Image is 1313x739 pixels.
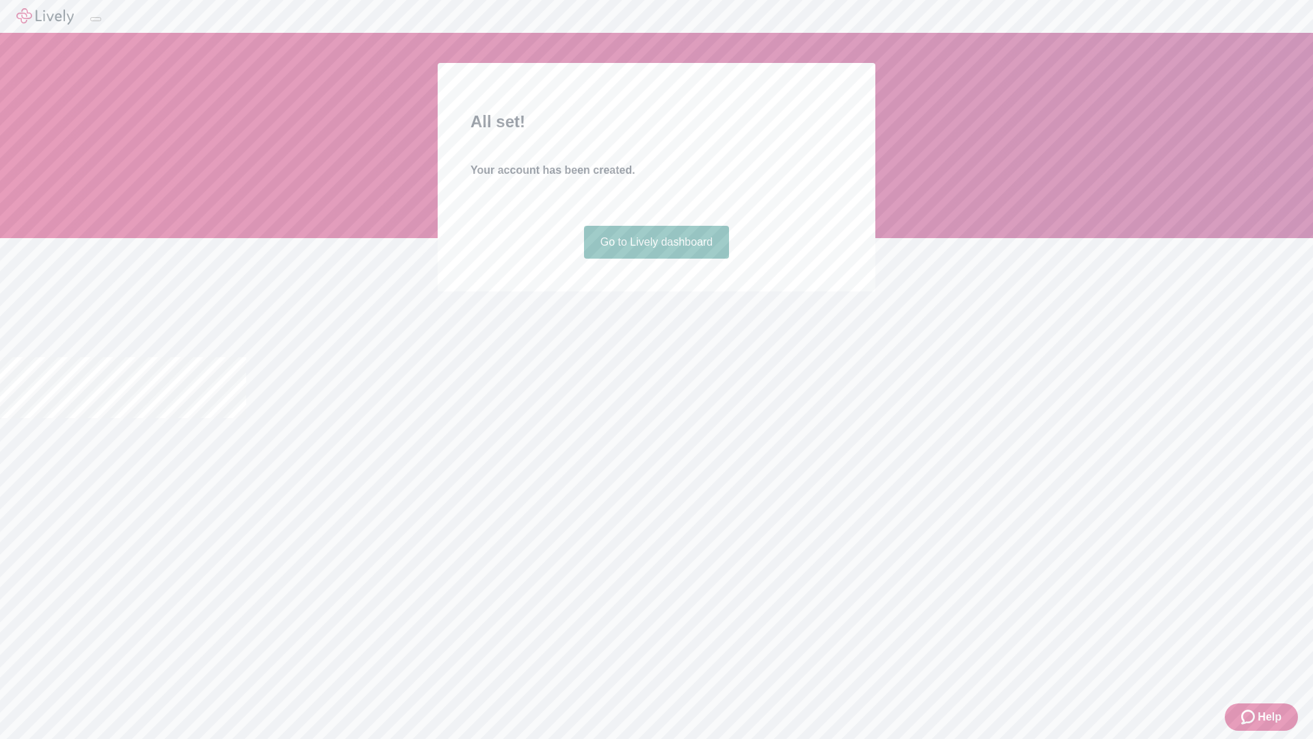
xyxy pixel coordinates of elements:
[1241,709,1258,725] svg: Zendesk support icon
[470,162,843,179] h4: Your account has been created.
[16,8,74,25] img: Lively
[1258,709,1282,725] span: Help
[1225,703,1298,731] button: Zendesk support iconHelp
[90,17,101,21] button: Log out
[470,109,843,134] h2: All set!
[584,226,730,259] a: Go to Lively dashboard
